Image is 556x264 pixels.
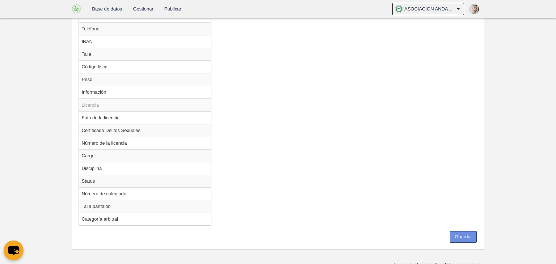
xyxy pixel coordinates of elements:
td: Licencia [79,99,211,112]
img: OaOFjlWR71kW.30x30.jpg [395,5,403,13]
td: IBAN [79,35,211,48]
td: Información [79,86,211,99]
td: Número de colegiado [79,187,211,200]
td: Código fiscal [79,60,211,73]
td: Status [79,175,211,187]
td: Cargo [79,149,211,162]
img: ASOCIACION ANDALUZA DE FUTBOL SALA [72,4,81,13]
td: Número de la licencia [79,137,211,149]
td: Disciplina [79,162,211,175]
td: Categoría arbitral [79,213,211,225]
td: Certificado Delitos Sexuales [79,124,211,137]
td: Foto de la licencia [79,111,211,124]
td: Peso [79,73,211,86]
button: chat-button [4,240,24,260]
td: Talla [79,48,211,60]
span: ASOCIACION ANDALUZA DE FUTBOL SALA [404,5,455,13]
td: Teléfono [79,22,211,35]
td: Talla pantalón [79,200,211,213]
a: ASOCIACION ANDALUZA DE FUTBOL SALA [392,3,464,15]
button: Guardar [450,231,477,243]
img: PabmUuOKiwzn.30x30.jpg [469,4,479,14]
